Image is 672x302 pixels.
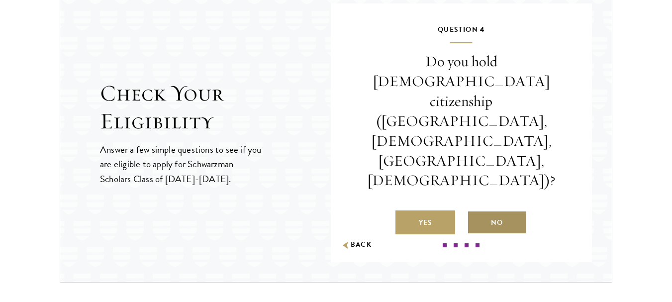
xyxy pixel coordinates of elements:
[100,80,331,135] h2: Check Your Eligibility
[361,52,563,191] p: Do you hold [DEMOGRAPHIC_DATA] citizenship ([GEOGRAPHIC_DATA], [DEMOGRAPHIC_DATA], [GEOGRAPHIC_DA...
[100,142,263,186] p: Answer a few simple questions to see if you are eligible to apply for Schwarzman Scholars Class o...
[361,23,563,43] h5: Question 4
[395,210,455,234] label: Yes
[341,240,372,250] button: Back
[467,210,527,234] label: No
